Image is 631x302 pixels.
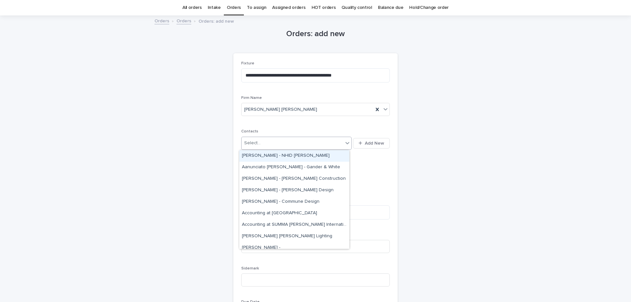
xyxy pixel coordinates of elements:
span: Firm Name [241,96,262,100]
span: Contacts [241,129,258,133]
span: [PERSON_NAME] [PERSON_NAME] [244,106,317,113]
h1: Orders: add new [233,29,398,39]
p: Orders: add new [199,17,234,24]
div: Select... [244,140,261,147]
div: Adam Stokes - [239,242,349,254]
div: Adam Leibow - Pritchard Peck Lighting [239,231,349,242]
span: Sidemark [241,267,259,270]
span: Add New [365,141,384,146]
div: Aaron Gordon - Aaron Gordon Construction [239,173,349,185]
div: Accounting at ABD ABD - ABD Studio [239,208,349,219]
span: Fixture [241,61,254,65]
div: Aanunciato Aline - Gander & White [239,162,349,173]
div: Abby Santamaria - Commune Design [239,196,349,208]
div: Kavya Ramaiah - NHID Nicole Hollis [239,150,349,162]
button: Add New [353,138,390,149]
div: Abbey Lilienthal - Douglas Durkin Design [239,185,349,196]
div: Accounting at SUMMA SUMMA - SUMMA International [239,219,349,231]
a: Orders [154,17,169,24]
a: Orders [176,17,191,24]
